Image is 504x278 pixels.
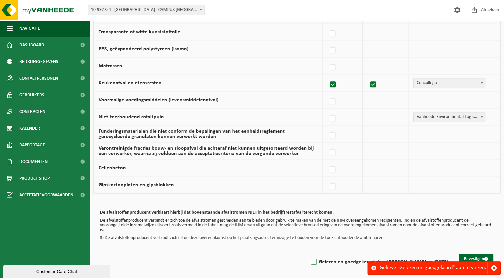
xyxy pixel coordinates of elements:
span: Vanheede Environmental Logistics [414,112,485,122]
label: Cellenbeton [99,165,126,171]
span: 10-992754 - OLVC ZOTTEGEM - CAMPUS GROTENBERGE - ZOTTEGEM [88,5,204,15]
span: Contracten [19,103,45,120]
span: Dashboard [19,37,44,53]
label: Gelezen en goedgekeurd door op [DATE] [309,257,448,267]
p: De afvalstoffenproducent verbindt er zich toe de afvalstromen gescheiden aan te bieden door gebru... [100,218,494,232]
label: Keukenafval en etensresten [99,80,162,86]
label: Niet-teerhoudend asfaltpuin [99,114,164,120]
label: EPS, geëxpandeerd polystyreen (isomo) [99,46,189,52]
label: Transparante of witte kunststoffolie [99,29,180,35]
span: Documenten [19,153,48,170]
span: Vanheede Environmental Logistics [413,112,485,122]
span: Bedrijfsgegevens [19,53,58,70]
label: Matrassen [99,63,122,69]
span: Contactpersonen [19,70,58,87]
p: 3) De afvalstoffenproducent verbindt zich ertoe deze overeenkomst op het plaatsingsadres ter inza... [100,236,494,240]
iframe: chat widget [3,263,111,278]
span: Concullega [413,78,485,88]
b: De afvalstoffenproducent verklaart hierbij dat bovenstaande afvalstromen NIET in het bedrijfsrest... [100,210,334,215]
span: 10-992754 - OLVC ZOTTEGEM - CAMPUS GROTENBERGE - ZOTTEGEM [88,5,205,15]
button: Bevestigen [459,254,493,264]
span: Navigatie [19,20,40,37]
label: Voormalige voedingsmiddelen (levensmiddelenafval) [99,97,219,103]
div: Gelieve "Gelezen en goedgekeurd" aan te vinken. [380,262,487,274]
span: Rapportage [19,137,45,153]
span: Product Shop [19,170,50,187]
label: Funderingsmaterialen die niet conform de bepalingen van het eenheidsreglement gerecycleerde granu... [99,129,285,139]
span: Acceptatievoorwaarden [19,187,73,203]
span: Concullega [414,78,485,88]
label: Gipskartonplaten en gipsblokken [99,182,174,188]
span: Gebruikers [19,87,44,103]
label: Verontreinigde fracties bouw- en sloopafval die achteraf niet kunnen uitgesorteerd worden bij een... [99,146,314,156]
strong: [PERSON_NAME] [387,259,426,265]
span: Kalender [19,120,40,137]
